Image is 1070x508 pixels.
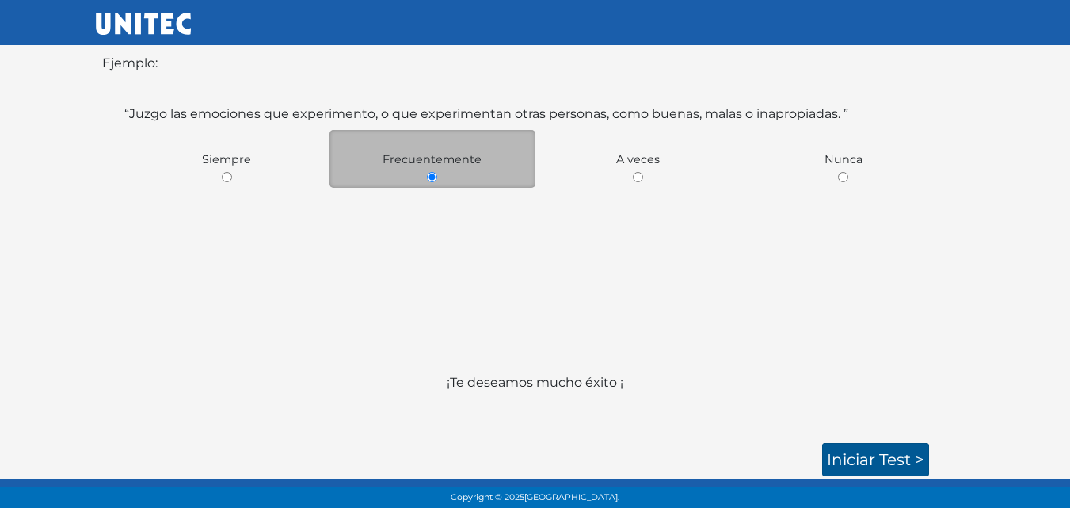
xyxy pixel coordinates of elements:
label: “Juzgo las emociones que experimento, o que experimentan otras personas, como buenas, malas o ina... [124,105,848,124]
span: Frecuentemente [383,152,482,166]
a: Iniciar test > [822,443,929,476]
p: Ejemplo: [102,54,969,73]
span: [GEOGRAPHIC_DATA]. [524,492,619,502]
p: ¡Te deseamos mucho éxito ¡ [102,373,969,430]
span: A veces [616,152,660,166]
span: Nunca [824,152,862,166]
img: UNITEC [96,13,191,35]
span: Siempre [202,152,251,166]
